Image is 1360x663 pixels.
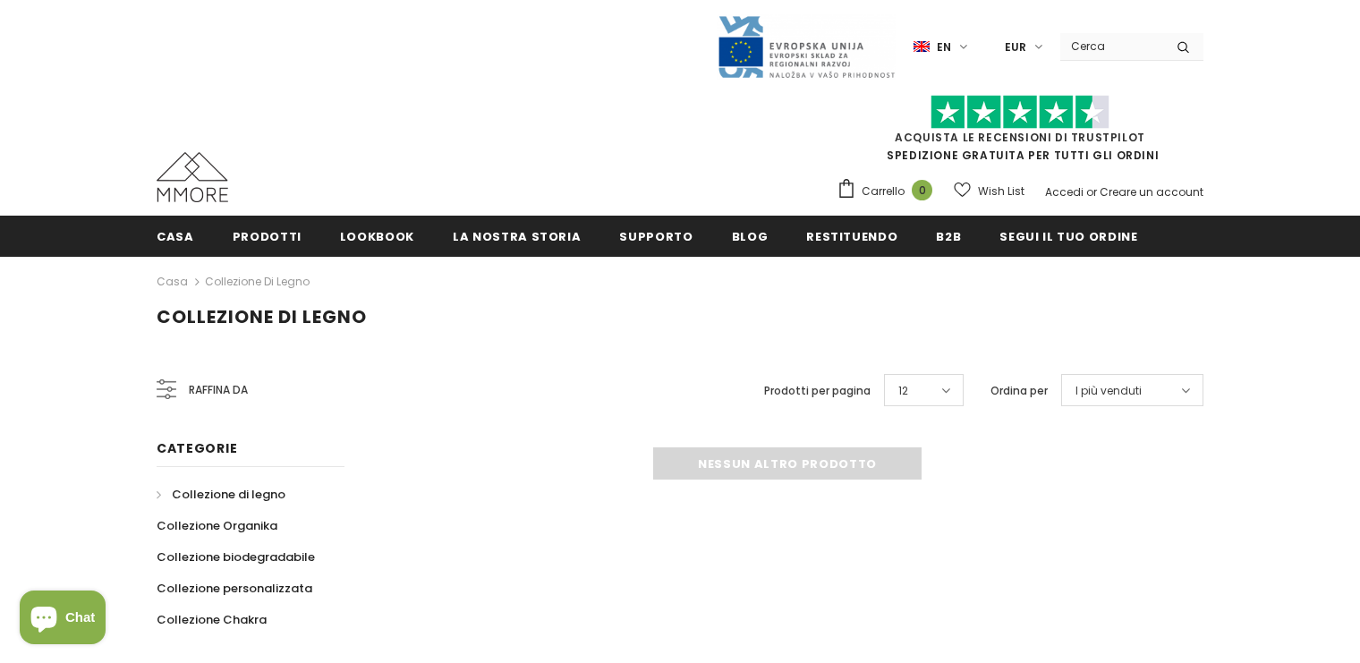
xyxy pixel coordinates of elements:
span: Categorie [157,439,237,457]
span: Carrello [862,183,905,200]
span: supporto [619,228,693,245]
a: Collezione personalizzata [157,573,312,604]
span: EUR [1005,38,1026,56]
span: SPEDIZIONE GRATUITA PER TUTTI GLI ORDINI [837,103,1203,163]
img: Casi MMORE [157,152,228,202]
input: Search Site [1060,33,1163,59]
a: Collezione biodegradabile [157,541,315,573]
a: supporto [619,216,693,256]
span: Collezione Organika [157,517,277,534]
img: Javni Razpis [717,14,896,80]
span: B2B [936,228,961,245]
span: Prodotti [233,228,302,245]
span: I più venduti [1075,382,1142,400]
label: Ordina per [990,382,1048,400]
span: Segui il tuo ordine [999,228,1137,245]
a: Restituendo [806,216,897,256]
a: Collezione Chakra [157,604,267,635]
span: Collezione biodegradabile [157,548,315,565]
span: La nostra storia [453,228,581,245]
span: 12 [898,382,908,400]
a: Accedi [1045,184,1084,200]
span: Casa [157,228,194,245]
a: Collezione Organika [157,510,277,541]
span: Lookbook [340,228,414,245]
span: or [1086,184,1097,200]
span: Blog [732,228,769,245]
span: Collezione Chakra [157,611,267,628]
a: Casa [157,271,188,293]
a: Blog [732,216,769,256]
span: en [937,38,951,56]
a: Javni Razpis [717,38,896,54]
label: Prodotti per pagina [764,382,871,400]
span: Raffina da [189,380,248,400]
a: Collezione di legno [205,274,310,289]
span: Wish List [978,183,1024,200]
a: Creare un account [1100,184,1203,200]
a: B2B [936,216,961,256]
span: Restituendo [806,228,897,245]
a: Segui il tuo ordine [999,216,1137,256]
inbox-online-store-chat: Shopify online store chat [14,591,111,649]
span: Collezione di legno [172,486,285,503]
img: Fidati di Pilot Stars [931,95,1109,130]
a: Casa [157,216,194,256]
span: 0 [912,180,932,200]
a: Lookbook [340,216,414,256]
a: Prodotti [233,216,302,256]
a: Carrello 0 [837,178,941,205]
a: Acquista le recensioni di TrustPilot [895,130,1145,145]
a: Wish List [954,175,1024,207]
a: Collezione di legno [157,479,285,510]
span: Collezione di legno [157,304,367,329]
span: Collezione personalizzata [157,580,312,597]
img: i-lang-1.png [914,39,930,55]
a: La nostra storia [453,216,581,256]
